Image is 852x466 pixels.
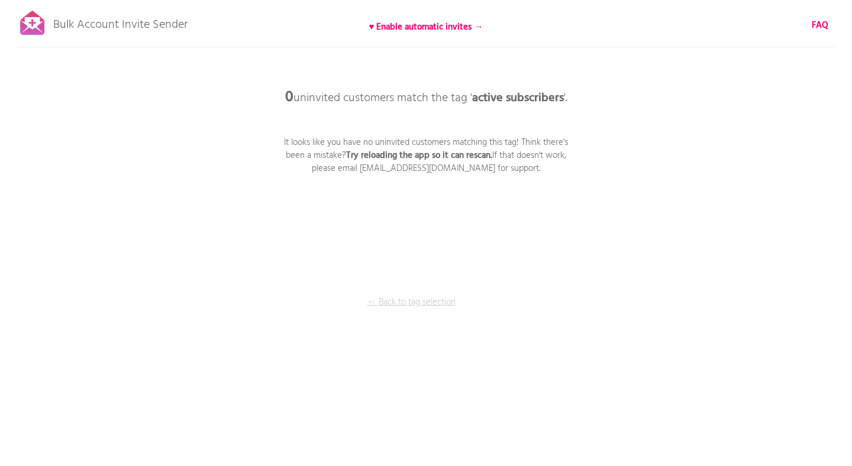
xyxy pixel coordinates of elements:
[369,20,483,34] b: ♥ Enable automatic invites →
[812,18,828,33] b: FAQ
[367,296,456,309] p: ← Back to tag selection
[346,148,492,163] b: Try reloading the app so it can rescan.
[285,86,293,109] b: 0
[53,7,188,37] p: Bulk Account Invite Sender
[248,80,603,115] p: uninvited customers match the tag ' '.
[812,19,828,32] a: FAQ
[472,89,564,108] b: active subscribers
[278,136,574,175] p: It looks like you have no uninvited customers matching this tag! Think there's been a mistake? If...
